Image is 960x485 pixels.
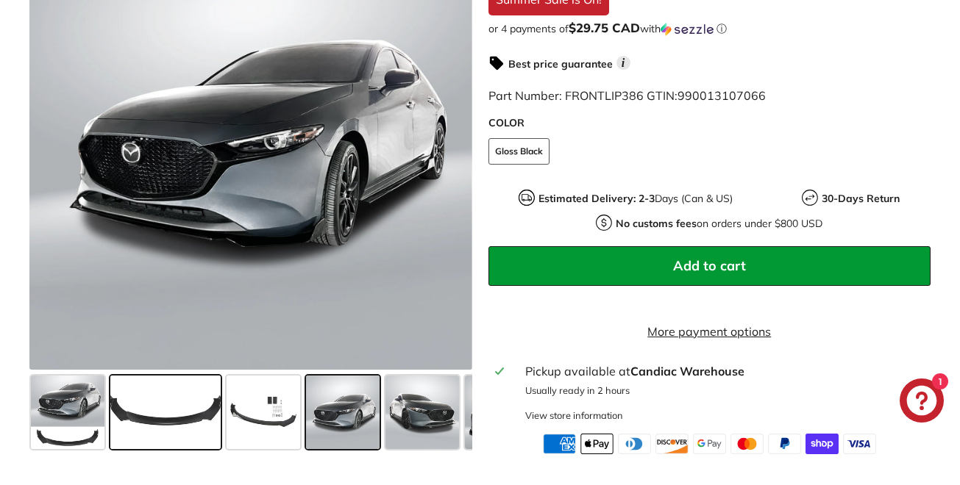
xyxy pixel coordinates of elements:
[525,384,923,398] p: Usually ready in 2 hours
[525,409,623,423] div: View store information
[580,434,614,454] img: apple_pay
[616,216,822,231] p: on orders under $800 USD
[673,257,746,274] span: Add to cart
[661,23,714,36] img: Sezzle
[488,88,766,103] span: Part Number: FRONTLIP386 GTIN:
[895,378,948,426] inbox-online-store-chat: Shopify online store chat
[488,115,931,131] label: COLOR
[693,434,726,454] img: google_pay
[655,434,689,454] img: discover
[488,21,931,36] div: or 4 payments of$29.75 CADwithSezzle Click to learn more about Sezzle
[630,364,744,378] strong: Candiac Warehouse
[538,191,733,206] p: Days (Can & US)
[488,21,931,36] div: or 4 payments of with
[768,434,801,454] img: paypal
[616,217,697,230] strong: No customs fees
[730,434,764,454] img: master
[806,434,839,454] img: shopify_pay
[538,192,655,205] strong: Estimated Delivery: 2-3
[678,88,766,103] span: 990013107066
[843,434,876,454] img: visa
[616,56,630,70] span: i
[618,434,651,454] img: diners_club
[488,323,931,340] a: More payment options
[543,434,576,454] img: american_express
[488,246,931,286] button: Add to cart
[569,20,640,35] span: $29.75 CAD
[508,57,613,71] strong: Best price guarantee
[525,362,923,380] div: Pickup available at
[822,192,900,205] strong: 30-Days Return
